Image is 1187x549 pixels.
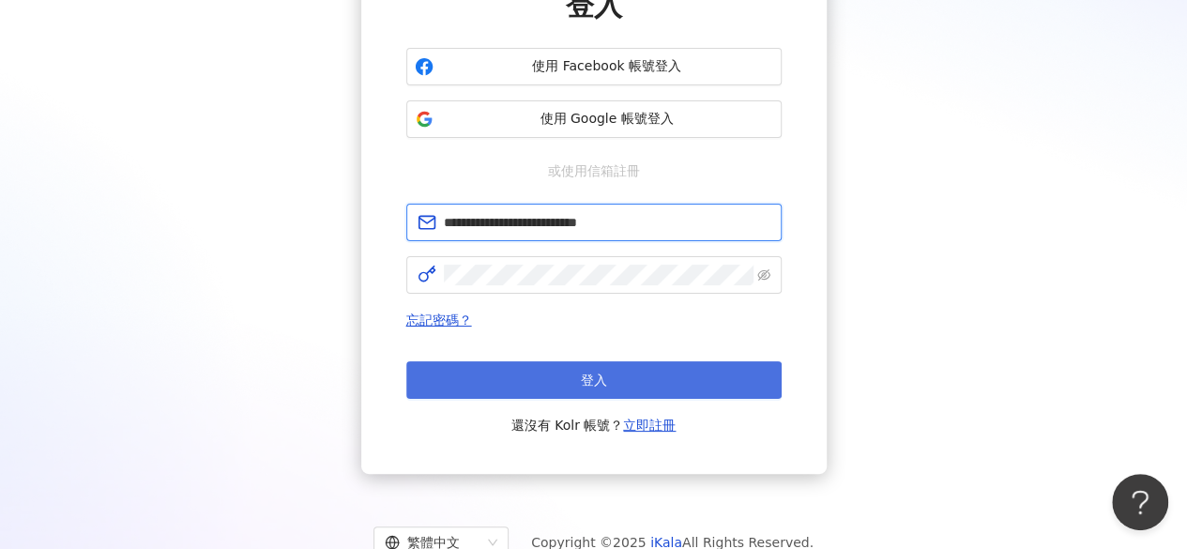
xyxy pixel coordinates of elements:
span: eye-invisible [757,268,770,282]
a: 立即註冊 [623,418,676,433]
span: 登入 [581,373,607,388]
iframe: Help Scout Beacon - Open [1112,474,1168,530]
button: 使用 Google 帳號登入 [406,100,782,138]
span: 使用 Google 帳號登入 [441,110,773,129]
button: 登入 [406,361,782,399]
a: 忘記密碼？ [406,313,472,328]
button: 使用 Facebook 帳號登入 [406,48,782,85]
span: 或使用信箱註冊 [535,160,653,181]
span: 使用 Facebook 帳號登入 [441,57,773,76]
span: 還沒有 Kolr 帳號？ [511,414,677,436]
